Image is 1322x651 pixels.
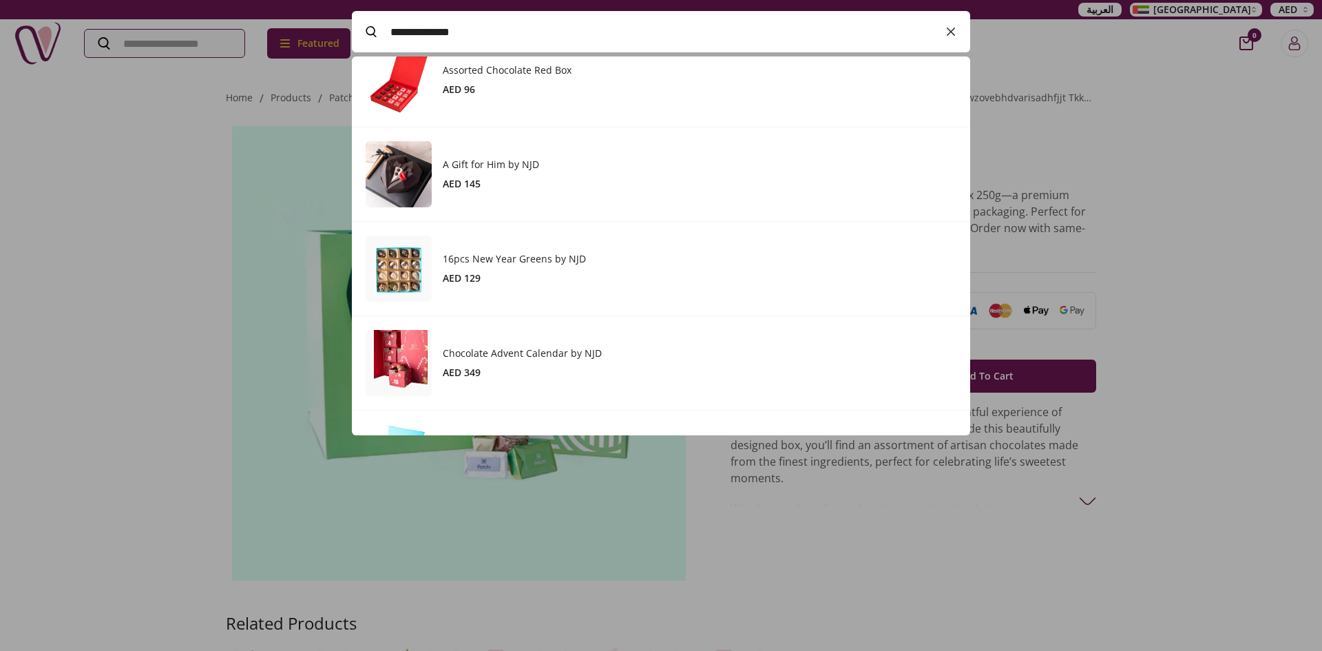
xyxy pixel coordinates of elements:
[366,47,432,113] img: Product Image
[443,158,956,172] h3: A Gift for Him by NJD
[443,63,956,77] h3: Assorted Chocolate Red Box
[366,47,956,113] a: Product ImageAssorted Chocolate Red BoxAED 96
[366,236,956,302] a: Product Image16pcs New Year Greens by NJDAED 129
[366,330,432,396] img: Product Image
[443,252,956,266] h3: 16pcs New Year Greens by NJD
[443,177,956,191] div: AED 145
[443,83,956,96] div: AED 96
[366,141,956,207] a: Product ImageA Gift for Him by NJDAED 145
[366,424,432,490] img: Product Image
[443,366,956,380] div: AED 349
[443,271,956,285] div: AED 129
[390,12,932,51] input: Search
[366,424,956,490] a: Product Image
[366,141,432,207] img: Product Image
[443,347,956,360] h3: Chocolate Advent Calendar by NJD
[366,330,956,396] a: Product ImageChocolate Advent Calendar by NJDAED 349
[366,236,432,302] img: Product Image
